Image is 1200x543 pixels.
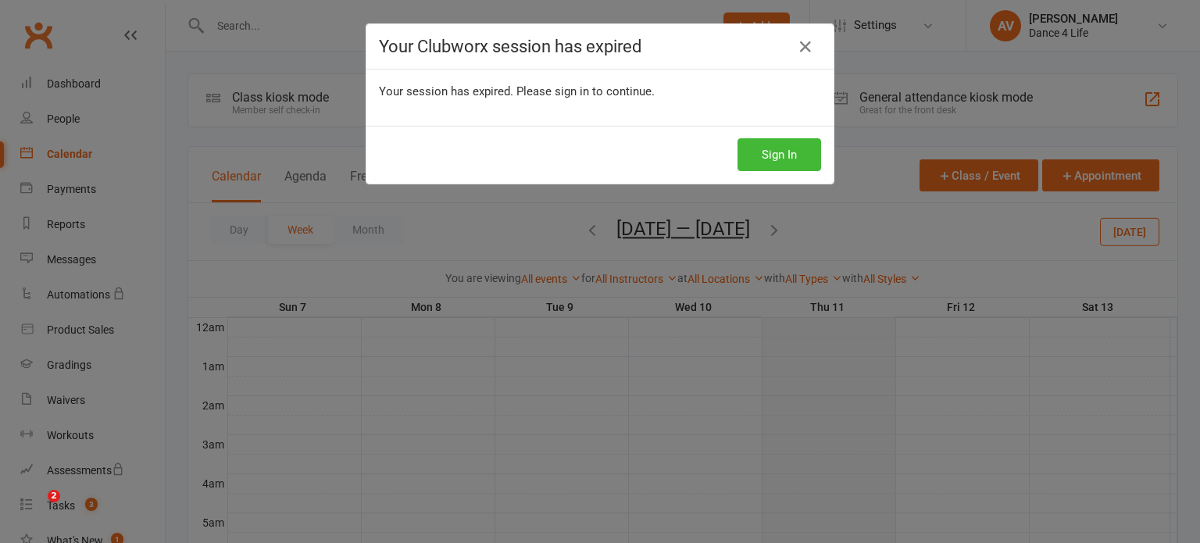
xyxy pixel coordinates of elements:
button: Sign In [737,138,821,171]
h4: Your Clubworx session has expired [379,37,821,56]
a: Close [793,34,818,59]
span: 2 [48,490,60,502]
span: Your session has expired. Please sign in to continue. [379,84,655,98]
iframe: Intercom live chat [16,490,53,527]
